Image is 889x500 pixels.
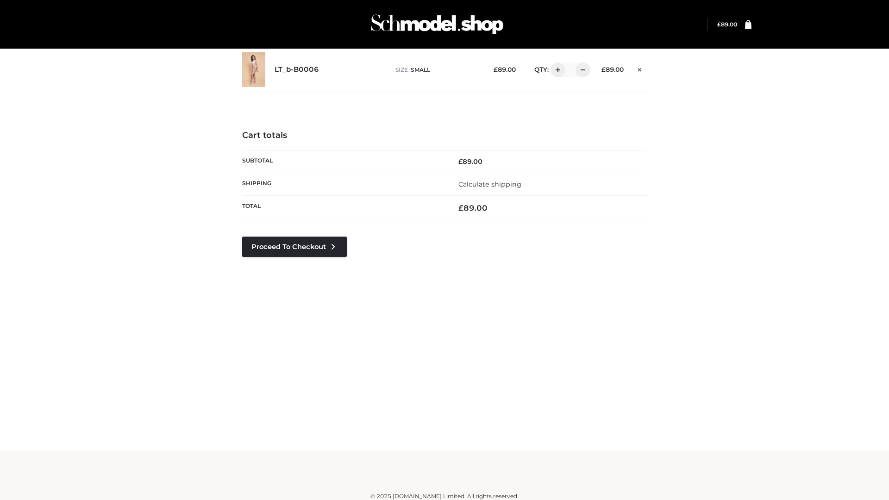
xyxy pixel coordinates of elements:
a: LT_b-B0006 [275,65,319,74]
th: Subtotal [242,150,444,173]
span: £ [717,21,721,28]
span: £ [458,157,463,166]
a: Calculate shipping [458,180,521,188]
th: Total [242,196,444,220]
bdi: 89.00 [601,66,624,73]
bdi: 89.00 [458,157,482,166]
bdi: 89.00 [458,203,488,212]
bdi: 89.00 [717,21,737,28]
a: Proceed to Checkout [242,237,347,257]
span: £ [494,66,498,73]
bdi: 89.00 [494,66,516,73]
p: size : [395,66,479,74]
span: SMALL [411,66,430,73]
a: £89.00 [717,21,737,28]
th: Shipping [242,173,444,195]
div: QTY: [525,62,587,77]
span: £ [458,203,463,212]
h4: Cart totals [242,131,647,141]
a: Remove this item [633,62,647,75]
img: Schmodel Admin 964 [368,6,507,43]
span: £ [601,66,606,73]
